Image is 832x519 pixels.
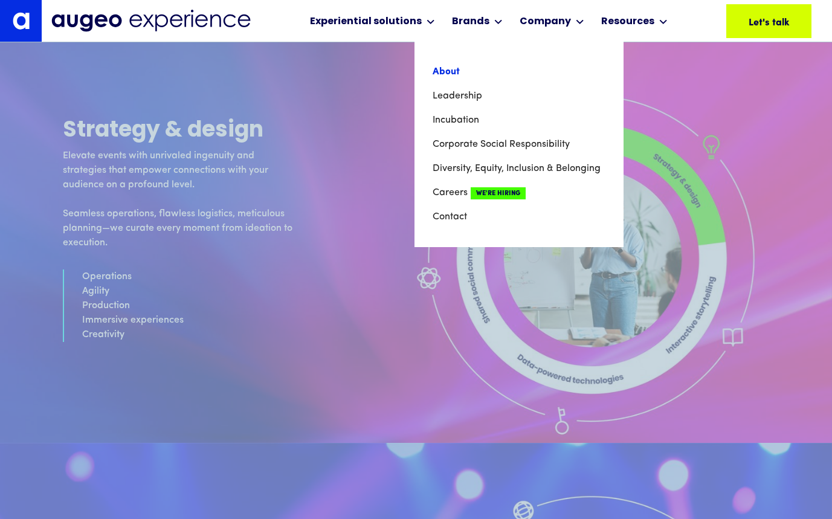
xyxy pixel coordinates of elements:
[433,205,605,229] a: Contact
[433,84,605,108] a: Leadership
[433,156,605,181] a: Diversity, Equity, Inclusion & Belonging
[414,42,624,247] nav: Company
[452,15,489,29] div: Brands
[13,12,30,29] img: Augeo's "a" monogram decorative logo in white.
[520,15,571,29] div: Company
[601,15,654,29] div: Resources
[433,132,605,156] a: Corporate Social Responsibility
[433,60,605,84] a: About
[433,181,605,205] a: CareersWe're Hiring
[726,4,811,38] a: Let's talk
[51,10,251,32] img: Augeo Experience business unit full logo in midnight blue.
[433,108,605,132] a: Incubation
[471,187,526,199] span: We're Hiring
[310,15,422,29] div: Experiential solutions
